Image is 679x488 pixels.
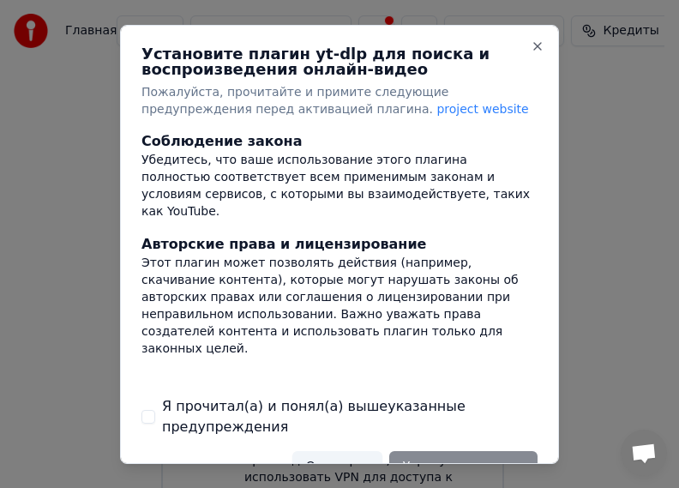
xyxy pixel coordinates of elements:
[436,101,528,115] span: project website
[141,83,538,117] p: Пожалуйста, прочитайте и примите следующие предупреждения перед активацией плагина.
[141,152,538,220] div: Убедитесь, что ваше использование этого плагина полностью соответствует всем применимым законам и...
[141,371,538,392] div: Отказ от поддержки
[141,45,538,76] h2: Установите плагин yt-dlp для поиска и воспроизведения онлайн-видео
[141,234,538,255] div: Авторские права и лицензирование
[292,451,382,482] button: Отменить
[162,396,538,437] label: Я прочитал(а) и понял(а) вышеуказанные предупреждения
[141,131,538,152] div: Соблюдение закона
[141,255,538,358] div: Этот плагин может позволять действия (например, скачивание контента), которые могут нарушать зако...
